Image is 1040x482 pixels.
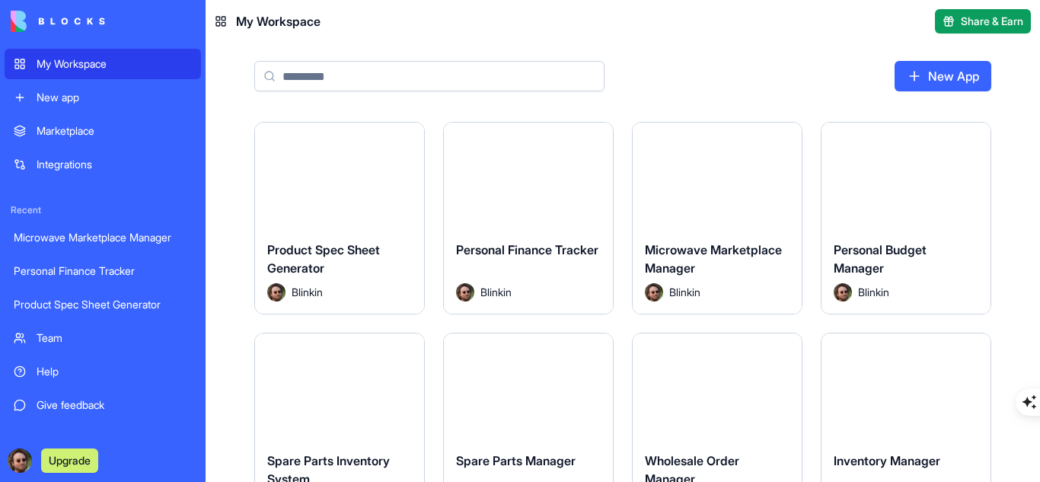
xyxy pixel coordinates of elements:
[456,242,598,257] span: Personal Finance Tracker
[5,390,201,420] a: Give feedback
[37,56,192,72] div: My Workspace
[37,90,192,105] div: New app
[645,283,663,302] img: Avatar
[669,284,700,300] span: Blinkin
[267,242,380,276] span: Product Spec Sheet Generator
[37,397,192,413] div: Give feedback
[8,448,32,473] img: ACg8ocLOzJOMfx9isZ1m78W96V-9B_-F0ZO2mgTmhXa4GGAzbULkhUdz=s96-c
[37,123,192,139] div: Marketplace
[895,61,991,91] a: New App
[858,284,889,300] span: Blinkin
[11,11,105,32] img: logo
[41,452,98,468] a: Upgrade
[456,453,576,468] span: Spare Parts Manager
[37,431,192,446] div: Get Started
[37,330,192,346] div: Team
[14,230,192,245] div: Microwave Marketplace Manager
[632,122,802,314] a: Microwave Marketplace ManagerAvatarBlinkin
[5,49,201,79] a: My Workspace
[5,256,201,286] a: Personal Finance Tracker
[37,364,192,379] div: Help
[5,82,201,113] a: New app
[5,423,201,454] a: Get Started
[961,14,1023,29] span: Share & Earn
[14,297,192,312] div: Product Spec Sheet Generator
[456,283,474,302] img: Avatar
[480,284,512,300] span: Blinkin
[236,12,321,30] span: My Workspace
[254,122,425,314] a: Product Spec Sheet GeneratorAvatarBlinkin
[267,283,286,302] img: Avatar
[5,323,201,353] a: Team
[935,9,1031,34] button: Share & Earn
[821,122,991,314] a: Personal Budget ManagerAvatarBlinkin
[5,149,201,180] a: Integrations
[5,204,201,216] span: Recent
[5,289,201,320] a: Product Spec Sheet Generator
[5,116,201,146] a: Marketplace
[14,263,192,279] div: Personal Finance Tracker
[292,284,323,300] span: Blinkin
[5,356,201,387] a: Help
[645,242,782,276] span: Microwave Marketplace Manager
[834,453,940,468] span: Inventory Manager
[834,283,852,302] img: Avatar
[834,242,927,276] span: Personal Budget Manager
[5,222,201,253] a: Microwave Marketplace Manager
[41,448,98,473] button: Upgrade
[37,157,192,172] div: Integrations
[443,122,614,314] a: Personal Finance TrackerAvatarBlinkin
